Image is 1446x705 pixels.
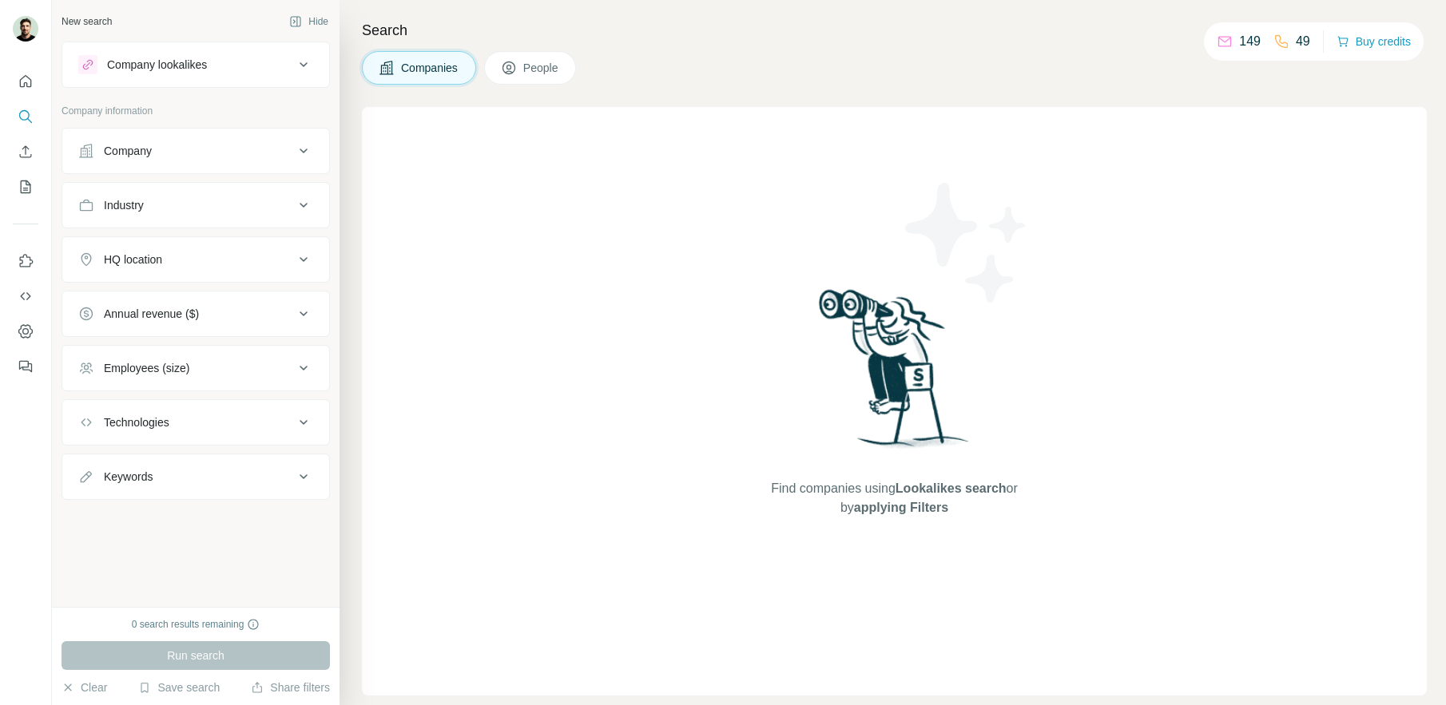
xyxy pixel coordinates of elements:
button: Dashboard [13,317,38,346]
button: Company lookalikes [62,46,329,84]
p: Company information [62,104,330,118]
div: Technologies [104,414,169,430]
button: Buy credits [1337,30,1411,53]
img: Surfe Illustration - Woman searching with binoculars [812,285,978,463]
div: Company lookalikes [107,57,207,73]
button: Clear [62,679,107,695]
div: Employees (size) [104,360,189,376]
button: Use Surfe API [13,282,38,311]
button: HQ location [62,240,329,279]
button: Share filters [251,679,330,695]
span: Lookalikes search [896,481,1007,495]
span: Companies [401,60,459,76]
button: Use Surfe on LinkedIn [13,247,38,275]
button: Keywords [62,457,329,496]
span: People [523,60,560,76]
h4: Search [362,19,1427,42]
div: 0 search results remaining [132,617,260,632]
button: Quick start [13,67,38,96]
div: HQ location [104,252,162,267]
img: Avatar [13,16,38,42]
button: Company [62,132,329,170]
button: Industry [62,186,329,224]
button: Search [13,102,38,131]
div: Keywords [104,469,153,485]
span: Find companies using or by [766,479,1022,517]
button: My lists [13,172,38,201]
button: Hide [278,10,340,34]
div: Annual revenue ($) [104,306,199,322]
div: Company [104,143,152,159]
button: Save search [138,679,220,695]
button: Technologies [62,403,329,442]
button: Annual revenue ($) [62,295,329,333]
button: Employees (size) [62,349,329,387]
img: Surfe Illustration - Stars [895,171,1039,315]
button: Feedback [13,352,38,381]
button: Enrich CSV [13,137,38,166]
div: Industry [104,197,144,213]
p: 149 [1239,32,1261,51]
span: applying Filters [854,501,948,514]
p: 49 [1296,32,1310,51]
div: New search [62,14,112,29]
